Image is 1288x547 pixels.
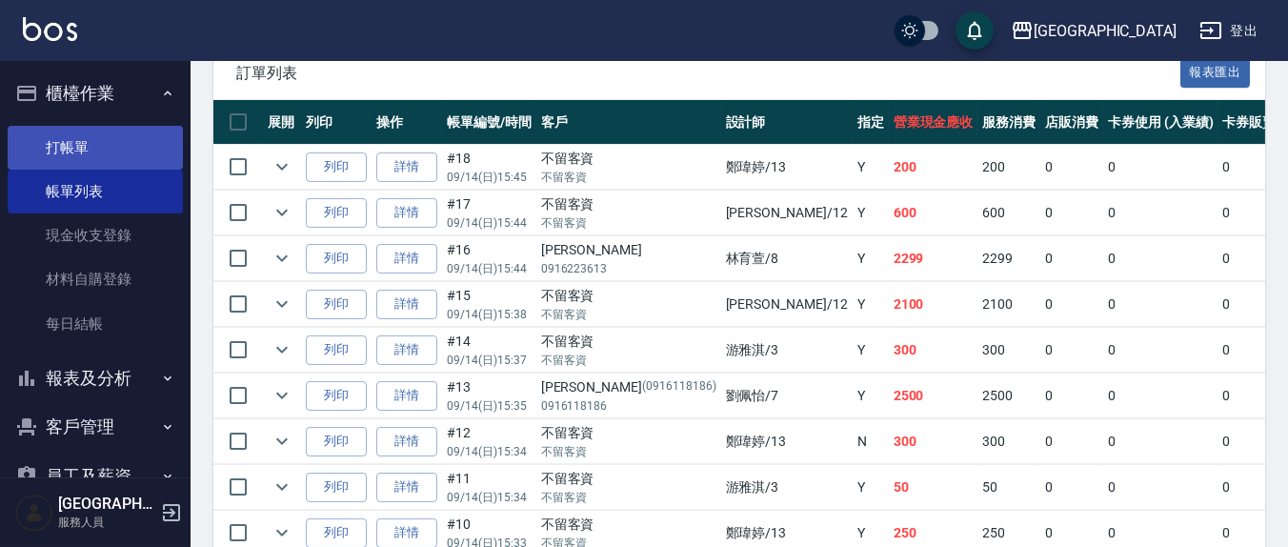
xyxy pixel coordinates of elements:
[721,236,853,281] td: 林育萱 /8
[853,419,889,464] td: N
[889,282,978,327] td: 2100
[8,257,183,301] a: 材料自購登錄
[541,423,716,443] div: 不留客資
[268,427,296,456] button: expand row
[268,518,296,547] button: expand row
[376,244,437,273] a: 詳情
[1180,63,1251,81] a: 報表匯出
[8,354,183,403] button: 報表及分析
[1103,145,1218,190] td: 0
[263,100,301,145] th: 展開
[642,377,716,397] p: (0916118186)
[58,514,155,531] p: 服務人員
[541,489,716,506] p: 不留客資
[1103,191,1218,235] td: 0
[977,282,1040,327] td: 2100
[541,260,716,277] p: 0916223613
[889,100,978,145] th: 營業現金應收
[268,244,296,273] button: expand row
[376,152,437,182] a: 詳情
[853,328,889,373] td: Y
[853,100,889,145] th: 指定
[306,427,367,456] button: 列印
[853,282,889,327] td: Y
[541,332,716,352] div: 不留客資
[536,100,721,145] th: 客戶
[1040,100,1103,145] th: 店販消費
[442,236,536,281] td: #16
[721,328,853,373] td: 游雅淇 /3
[1040,419,1103,464] td: 0
[8,69,183,118] button: 櫃檯作業
[306,290,367,319] button: 列印
[541,149,716,169] div: 不留客資
[376,335,437,365] a: 詳情
[442,465,536,510] td: #11
[853,145,889,190] td: Y
[977,145,1040,190] td: 200
[721,145,853,190] td: 鄭瑋婷 /13
[541,194,716,214] div: 不留客資
[268,381,296,410] button: expand row
[268,198,296,227] button: expand row
[721,419,853,464] td: 鄭瑋婷 /13
[442,191,536,235] td: #17
[376,381,437,411] a: 詳情
[1040,465,1103,510] td: 0
[1040,145,1103,190] td: 0
[268,290,296,318] button: expand row
[8,402,183,452] button: 客戶管理
[442,100,536,145] th: 帳單編號/時間
[306,335,367,365] button: 列印
[442,328,536,373] td: #14
[442,419,536,464] td: #12
[306,244,367,273] button: 列印
[721,100,853,145] th: 設計師
[8,213,183,257] a: 現金收支登錄
[236,64,1180,83] span: 訂單列表
[541,306,716,323] p: 不留客資
[8,170,183,213] a: 帳單列表
[853,191,889,235] td: Y
[306,152,367,182] button: 列印
[541,469,716,489] div: 不留客資
[447,489,532,506] p: 09/14 (日) 15:34
[58,495,155,514] h5: [GEOGRAPHIC_DATA]
[376,290,437,319] a: 詳情
[1034,19,1177,43] div: [GEOGRAPHIC_DATA]
[301,100,372,145] th: 列印
[268,335,296,364] button: expand row
[977,374,1040,418] td: 2500
[1103,282,1218,327] td: 0
[541,397,716,415] p: 0916118186
[541,515,716,535] div: 不留客資
[442,374,536,418] td: #13
[541,443,716,460] p: 不留客資
[1040,328,1103,373] td: 0
[541,286,716,306] div: 不留客資
[447,397,532,415] p: 09/14 (日) 15:35
[447,260,532,277] p: 09/14 (日) 15:44
[8,452,183,501] button: 員工及薪資
[306,381,367,411] button: 列印
[1040,191,1103,235] td: 0
[889,374,978,418] td: 2500
[8,126,183,170] a: 打帳單
[15,494,53,532] img: Person
[268,473,296,501] button: expand row
[1003,11,1184,51] button: [GEOGRAPHIC_DATA]
[1040,374,1103,418] td: 0
[1103,328,1218,373] td: 0
[721,282,853,327] td: [PERSON_NAME] /12
[376,427,437,456] a: 詳情
[1180,58,1251,88] button: 報表匯出
[977,191,1040,235] td: 600
[541,352,716,369] p: 不留客資
[1192,13,1265,49] button: 登出
[889,191,978,235] td: 600
[977,419,1040,464] td: 300
[889,419,978,464] td: 300
[1040,236,1103,281] td: 0
[1103,419,1218,464] td: 0
[889,236,978,281] td: 2299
